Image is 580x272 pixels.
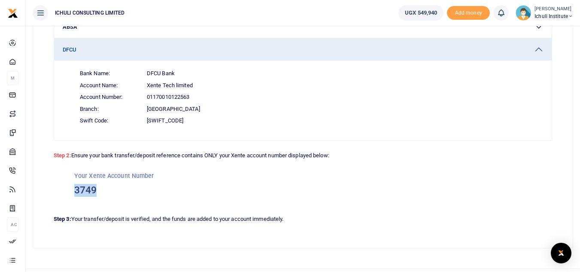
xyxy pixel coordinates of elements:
p: Ensure your bank transfer/deposit reference contains ONLY your Xente account number displayed below: [54,148,552,160]
button: DFCU [54,38,552,61]
strong: Step 2: [54,152,71,159]
strong: Step 3: [54,216,71,222]
span: Ichuli Institute [534,12,573,20]
img: logo-small [8,8,18,18]
small: Your Xente Account Number [74,172,154,179]
button: ABSA [54,15,552,38]
span: Add money [447,6,490,20]
span: Account Name: [80,81,140,90]
h3: 3749 [74,184,531,197]
li: Ac [7,217,18,232]
div: Open Intercom Messenger [551,243,571,263]
li: Toup your wallet [447,6,490,20]
span: Account Number: [80,93,140,101]
small: [PERSON_NAME] [534,6,573,13]
img: profile-user [516,5,531,21]
li: Wallet ballance [395,5,447,21]
li: M [7,71,18,85]
p: Your transfer/deposit is verified, and the funds are added to your account immediately. [54,215,552,224]
span: ICHULI CONSULTING LIMITED [52,9,128,17]
span: Xente Tech limited [147,81,193,90]
span: Swift Code: [80,116,140,125]
span: 01170010122563 [147,93,189,101]
a: Add money [447,9,490,15]
span: DFCU Bank [147,69,175,78]
a: profile-user [PERSON_NAME] Ichuli Institute [516,5,573,21]
span: UGX 549,940 [405,9,437,17]
span: [GEOGRAPHIC_DATA] [147,105,200,113]
span: Branch: [80,105,140,113]
span: [SWIFT_CODE] [147,116,183,125]
a: UGX 549,940 [398,5,443,21]
a: logo-small logo-large logo-large [8,9,18,16]
span: Bank Name: [80,69,140,78]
